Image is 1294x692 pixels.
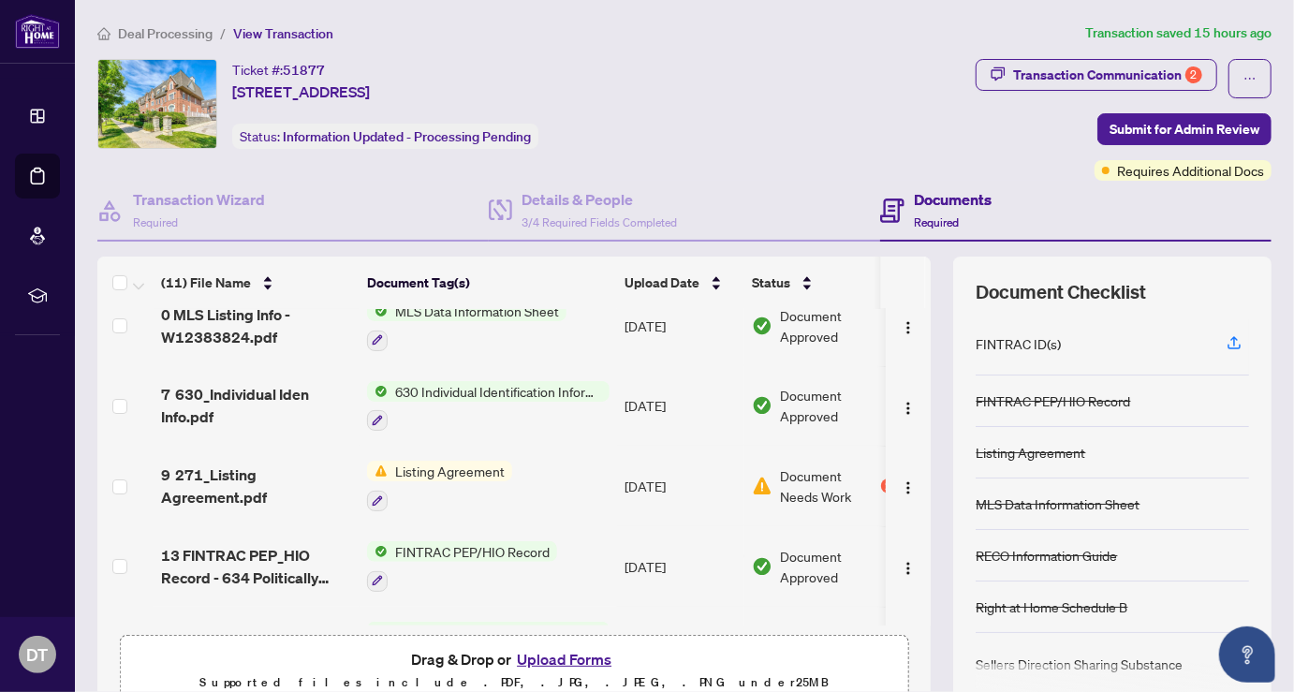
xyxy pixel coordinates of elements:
span: Deal Processing [118,25,213,42]
span: Information Updated - Processing Pending [283,128,531,145]
span: ellipsis [1243,72,1257,85]
h4: Transaction Wizard [133,188,265,211]
span: Upload Date [625,272,699,293]
span: 244 Seller’s Direction re: Property/Offers [388,622,610,642]
img: Logo [901,480,916,495]
img: Document Status [752,556,772,577]
span: 630 Individual Identification Information Record [388,381,610,402]
span: Document Checklist [976,279,1146,305]
span: 7 630_Individual Iden Info.pdf [161,383,352,428]
span: DT [27,641,49,668]
h4: Documents [914,188,992,211]
th: Document Tag(s) [360,257,617,309]
span: Document Approved [780,626,896,667]
td: [DATE] [617,526,744,607]
div: Status: [232,124,538,149]
div: FINTRAC PEP/HIO Record [976,390,1130,411]
span: View Transaction [233,25,333,42]
span: Requires Additional Docs [1117,160,1264,181]
button: Upload Forms [511,647,617,671]
button: Logo [893,390,923,420]
img: Logo [901,401,916,416]
span: Document Approved [780,385,896,426]
button: Logo [893,471,923,501]
article: Transaction saved 15 hours ago [1085,22,1272,44]
span: (11) File Name [161,272,251,293]
img: Status Icon [367,622,388,642]
h4: Details & People [522,188,677,211]
span: 6 244_Sellers Direction re - Property Offers.pdf [161,624,352,669]
span: Submit for Admin Review [1110,114,1259,144]
button: Open asap [1219,626,1275,683]
img: Logo [901,320,916,335]
img: Status Icon [367,461,388,481]
span: Required [914,215,959,229]
img: logo [15,14,60,49]
img: Logo [901,561,916,576]
div: Transaction Communication [1013,60,1202,90]
span: 3/4 Required Fields Completed [522,215,677,229]
button: Logo [893,311,923,341]
div: FINTRAC ID(s) [976,333,1061,354]
span: 0 MLS Listing Info - W12383824.pdf [161,303,352,348]
span: 51877 [283,62,325,79]
span: 13 FINTRAC PEP_HIO Record - 634 Politically Exposed Person_Head of Int Org Checklist_Record A - P... [161,544,352,589]
td: [DATE] [617,366,744,447]
td: [DATE] [617,286,744,366]
th: Upload Date [617,257,744,309]
img: Status Icon [367,301,388,321]
button: Logo [893,552,923,582]
span: Document Approved [780,546,896,587]
img: Document Status [752,316,772,336]
td: [DATE] [617,446,744,526]
button: Status IconListing Agreement [367,461,512,511]
span: Required [133,215,178,229]
span: MLS Data Information Sheet [388,301,566,321]
span: [STREET_ADDRESS] [232,81,370,103]
td: [DATE] [617,607,744,687]
span: Document Needs Work [780,465,877,507]
img: Document Status [752,476,772,496]
img: Status Icon [367,381,388,402]
img: IMG-W12383824_1.jpg [98,60,216,148]
li: / [220,22,226,44]
div: RECO Information Guide [976,545,1117,566]
span: 9 271_Listing Agreement.pdf [161,464,352,508]
div: MLS Data Information Sheet [976,493,1140,514]
div: 2 [1185,66,1202,83]
img: Status Icon [367,541,388,562]
div: Ticket #: [232,59,325,81]
span: Status [752,272,790,293]
button: Submit for Admin Review [1097,113,1272,145]
img: Document Status [752,395,772,416]
span: Document Approved [780,305,896,346]
button: Status Icon630 Individual Identification Information Record [367,381,610,432]
div: Right at Home Schedule B [976,596,1127,617]
div: 2 [881,479,896,493]
div: Sellers Direction Sharing Substance [976,654,1183,674]
div: Listing Agreement [976,442,1085,463]
button: Status Icon244 Seller’s Direction re: Property/Offers [367,622,610,672]
th: Status [744,257,904,309]
span: Listing Agreement [388,461,512,481]
button: Status IconFINTRAC PEP/HIO Record [367,541,557,592]
th: (11) File Name [154,257,360,309]
button: Transaction Communication2 [976,59,1217,91]
span: home [97,27,110,40]
button: Status IconMLS Data Information Sheet [367,301,566,351]
span: Drag & Drop or [411,647,617,671]
span: FINTRAC PEP/HIO Record [388,541,557,562]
